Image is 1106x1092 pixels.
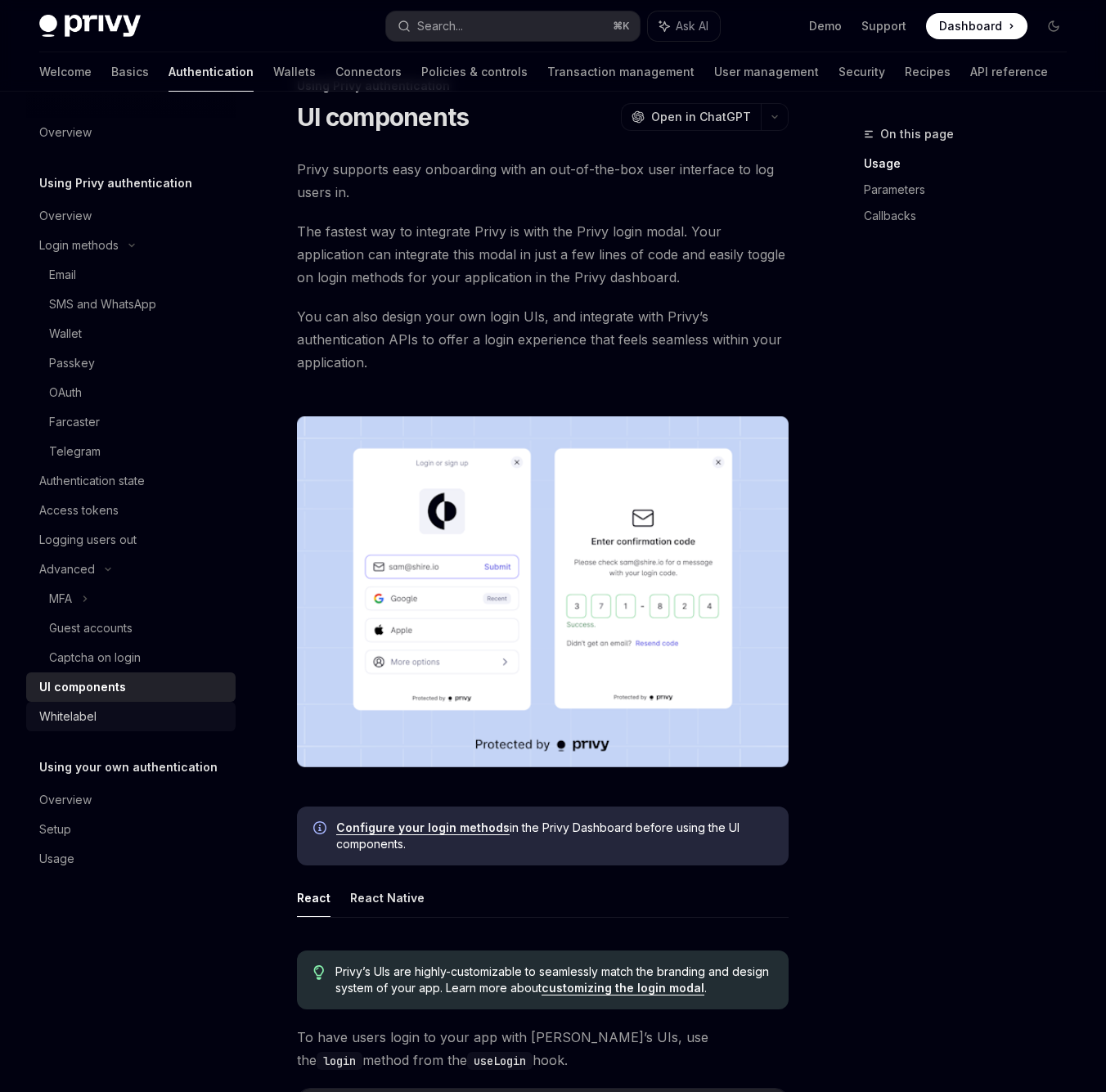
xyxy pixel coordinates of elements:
[26,201,236,231] a: Overview
[939,18,1002,34] span: Dashboard
[621,103,761,131] button: Open in ChatGPT
[39,677,126,697] div: UI components
[297,305,789,374] span: You can also design your own login UIs, and integrate with Privy’s authentication APIs to offer a...
[297,416,789,767] img: images/Onboard.png
[49,353,95,373] div: Passkey
[317,1052,362,1070] code: login
[26,815,236,844] a: Setup
[297,220,789,289] span: The fastest way to integrate Privy is with the Privy login modal. Your application can integrate ...
[336,820,772,852] span: in the Privy Dashboard before using the UI components.
[26,672,236,702] a: UI components
[49,412,100,432] div: Farcaster
[905,52,951,92] a: Recipes
[26,702,236,731] a: Whitelabel
[386,11,640,41] button: Search...⌘K
[39,206,92,226] div: Overview
[926,13,1027,39] a: Dashboard
[49,324,82,344] div: Wallet
[39,530,137,550] div: Logging users out
[49,589,72,609] div: MFA
[39,173,192,193] h5: Using Privy authentication
[26,466,236,496] a: Authentication state
[39,52,92,92] a: Welcome
[864,151,1080,177] a: Usage
[313,821,330,838] svg: Info
[26,260,236,290] a: Email
[838,52,885,92] a: Security
[273,52,316,92] a: Wallets
[809,18,842,34] a: Demo
[39,501,119,520] div: Access tokens
[39,707,97,726] div: Whitelabel
[467,1052,533,1070] code: useLogin
[313,965,325,980] svg: Tip
[39,849,74,869] div: Usage
[421,52,528,92] a: Policies & controls
[864,177,1080,203] a: Parameters
[336,820,510,835] a: Configure your login methods
[49,618,133,638] div: Guest accounts
[880,124,954,144] span: On this page
[350,879,425,917] button: React Native
[49,442,101,461] div: Telegram
[26,319,236,348] a: Wallet
[297,879,330,917] button: React
[297,158,789,204] span: Privy supports easy onboarding with an out-of-the-box user interface to log users in.
[26,785,236,815] a: Overview
[26,496,236,525] a: Access tokens
[1041,13,1067,39] button: Toggle dark mode
[26,437,236,466] a: Telegram
[335,964,772,996] span: Privy’s UIs are highly-customizable to seamlessly match the branding and design system of your ap...
[613,20,630,33] span: ⌘ K
[49,648,141,667] div: Captcha on login
[861,18,906,34] a: Support
[651,109,751,125] span: Open in ChatGPT
[169,52,254,92] a: Authentication
[49,383,82,402] div: OAuth
[39,559,95,579] div: Advanced
[417,16,463,36] div: Search...
[547,52,695,92] a: Transaction management
[26,844,236,874] a: Usage
[26,613,236,643] a: Guest accounts
[26,525,236,555] a: Logging users out
[49,294,156,314] div: SMS and WhatsApp
[26,290,236,319] a: SMS and WhatsApp
[39,123,92,142] div: Overview
[39,790,92,810] div: Overview
[26,378,236,407] a: OAuth
[714,52,819,92] a: User management
[39,820,71,839] div: Setup
[26,407,236,437] a: Farcaster
[49,265,76,285] div: Email
[335,52,402,92] a: Connectors
[39,236,119,255] div: Login methods
[970,52,1048,92] a: API reference
[26,643,236,672] a: Captcha on login
[39,15,141,38] img: dark logo
[297,102,469,132] h1: UI components
[297,1026,789,1072] span: To have users login to your app with [PERSON_NAME]’s UIs, use the method from the hook.
[26,118,236,147] a: Overview
[864,203,1080,229] a: Callbacks
[26,348,236,378] a: Passkey
[648,11,720,41] button: Ask AI
[676,18,708,34] span: Ask AI
[542,981,704,995] a: customizing the login modal
[39,757,218,777] h5: Using your own authentication
[39,471,145,491] div: Authentication state
[111,52,149,92] a: Basics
